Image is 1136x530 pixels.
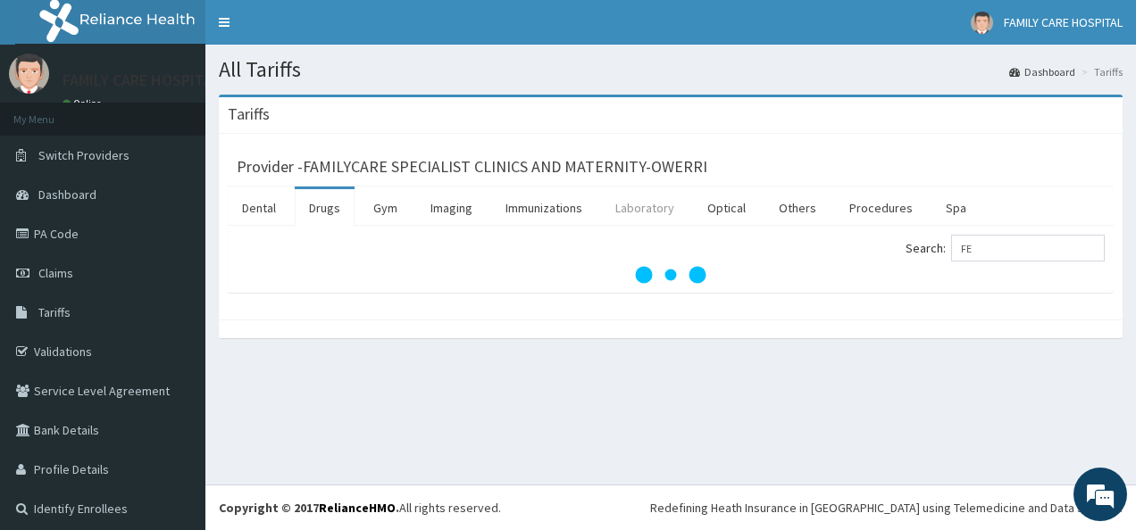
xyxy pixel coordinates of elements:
img: User Image [9,54,49,94]
h3: Tariffs [228,106,270,122]
span: Tariffs [38,304,71,320]
a: Spa [931,189,981,227]
footer: All rights reserved. [205,484,1136,530]
svg: audio-loading [635,239,706,311]
a: Drugs [295,189,355,227]
div: Redefining Heath Insurance in [GEOGRAPHIC_DATA] using Telemedicine and Data Science! [650,499,1123,517]
p: FAMILY CARE HOSPITAL [63,72,221,88]
a: Immunizations [491,189,597,227]
a: Procedures [835,189,927,227]
span: Claims [38,265,73,281]
div: Chat with us now [93,100,300,123]
h1: All Tariffs [219,58,1123,81]
a: Gym [359,189,412,227]
input: Search: [951,235,1105,261]
div: Minimize live chat window [293,9,336,52]
label: Search: [906,235,1105,261]
a: Imaging [416,189,487,227]
a: Others [764,189,831,227]
li: Tariffs [1077,64,1123,79]
a: RelianceHMO [319,500,396,516]
strong: Copyright © 2017 . [219,500,399,516]
img: User Image [971,12,993,34]
a: Dental [228,189,290,227]
a: Laboratory [601,189,689,227]
span: Dashboard [38,186,96,203]
img: d_794563401_company_1708531726252_794563401 [33,89,72,134]
textarea: Type your message and hit 'Enter' [9,346,340,409]
span: Switch Providers [38,147,129,163]
h3: Provider - FAMILYCARE SPECIALIST CLINICS AND MATERNITY-OWERRI [237,159,707,175]
a: Online [63,97,105,110]
span: FAMILY CARE HOSPITAL [1004,14,1123,30]
span: We're online! [104,154,246,335]
a: Optical [693,189,760,227]
a: Dashboard [1009,64,1075,79]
